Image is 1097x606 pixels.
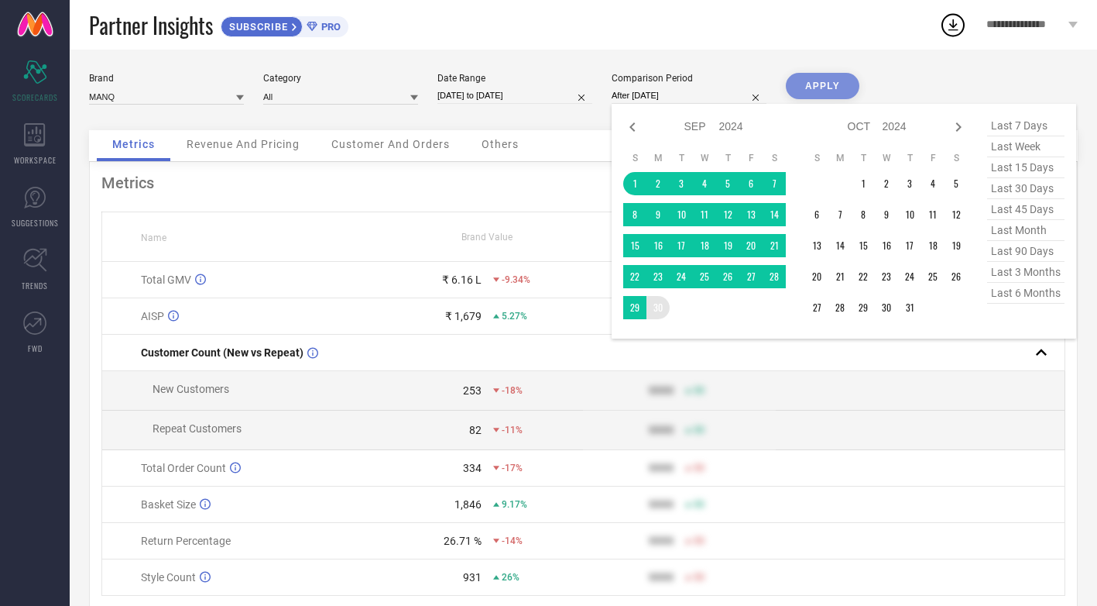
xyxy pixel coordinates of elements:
[805,203,828,226] td: Sun Oct 06 2024
[646,234,670,257] td: Mon Sep 16 2024
[28,343,43,354] span: FWD
[12,217,59,229] span: SUGGESTIONS
[22,280,48,291] span: TRENDS
[112,138,155,150] span: Metrics
[502,535,523,546] span: -14%
[444,535,482,547] div: 26.71 %
[694,463,704,473] span: 50
[739,234,763,257] td: Fri Sep 20 2024
[649,424,674,436] div: 9999
[502,572,519,583] span: 26%
[89,73,244,84] div: Brand
[141,346,303,359] span: Customer Count (New vs Repeat)
[716,234,739,257] td: Thu Sep 19 2024
[649,571,674,584] div: 9999
[763,172,786,195] td: Sat Sep 07 2024
[875,152,898,164] th: Wednesday
[987,220,1064,241] span: last month
[716,172,739,195] td: Thu Sep 05 2024
[502,274,530,285] span: -9.34%
[828,265,852,288] td: Mon Oct 21 2024
[828,203,852,226] td: Mon Oct 07 2024
[649,498,674,511] div: 9999
[463,384,482,397] div: 253
[828,234,852,257] td: Mon Oct 14 2024
[623,172,646,195] td: Sun Sep 01 2024
[141,310,164,322] span: AISP
[623,234,646,257] td: Sun Sep 15 2024
[14,154,57,166] span: WORKSPACE
[852,172,875,195] td: Tue Oct 01 2024
[921,234,944,257] td: Fri Oct 18 2024
[263,73,418,84] div: Category
[646,172,670,195] td: Mon Sep 02 2024
[987,157,1064,178] span: last 15 days
[623,296,646,319] td: Sun Sep 29 2024
[949,118,968,136] div: Next month
[716,203,739,226] td: Thu Sep 12 2024
[646,203,670,226] td: Mon Sep 09 2024
[944,265,968,288] td: Sat Oct 26 2024
[739,265,763,288] td: Fri Sep 27 2024
[805,265,828,288] td: Sun Oct 20 2024
[317,21,341,33] span: PRO
[987,136,1064,157] span: last week
[763,234,786,257] td: Sat Sep 21 2024
[694,535,704,546] span: 50
[502,463,523,473] span: -17%
[141,274,191,286] span: Total GMV
[153,383,229,395] span: New Customers
[694,499,704,510] span: 50
[805,234,828,257] td: Sun Oct 13 2024
[987,241,1064,262] span: last 90 days
[939,11,967,39] div: Open download list
[987,262,1064,283] span: last 3 months
[463,571,482,584] div: 931
[739,152,763,164] th: Friday
[442,274,482,286] div: ₹ 6.16 L
[805,296,828,319] td: Sun Oct 27 2024
[141,232,166,243] span: Name
[623,118,642,136] div: Previous month
[89,9,213,41] span: Partner Insights
[221,21,292,33] span: SUBSCRIBE
[921,203,944,226] td: Fri Oct 11 2024
[763,203,786,226] td: Sat Sep 14 2024
[694,572,704,583] span: 50
[944,172,968,195] td: Sat Oct 05 2024
[987,283,1064,304] span: last 6 months
[221,12,348,37] a: SUBSCRIBEPRO
[875,234,898,257] td: Wed Oct 16 2024
[482,138,519,150] span: Others
[852,152,875,164] th: Tuesday
[805,152,828,164] th: Sunday
[141,571,196,584] span: Style Count
[763,265,786,288] td: Sat Sep 28 2024
[944,203,968,226] td: Sat Oct 12 2024
[454,498,482,511] div: 1,846
[693,265,716,288] td: Wed Sep 25 2024
[716,152,739,164] th: Thursday
[141,498,196,511] span: Basket Size
[944,234,968,257] td: Sat Oct 19 2024
[649,535,674,547] div: 9999
[921,265,944,288] td: Fri Oct 25 2024
[898,265,921,288] td: Thu Oct 24 2024
[693,203,716,226] td: Wed Sep 11 2024
[502,425,523,436] span: -11%
[646,152,670,164] th: Monday
[670,265,693,288] td: Tue Sep 24 2024
[716,265,739,288] td: Thu Sep 26 2024
[875,265,898,288] td: Wed Oct 23 2024
[944,152,968,164] th: Saturday
[502,311,527,322] span: 5.27%
[739,203,763,226] td: Fri Sep 13 2024
[12,91,58,103] span: SCORECARDS
[612,73,766,84] div: Comparison Period
[670,234,693,257] td: Tue Sep 17 2024
[875,203,898,226] td: Wed Oct 09 2024
[187,138,300,150] span: Revenue And Pricing
[502,385,523,396] span: -18%
[646,265,670,288] td: Mon Sep 23 2024
[623,152,646,164] th: Sunday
